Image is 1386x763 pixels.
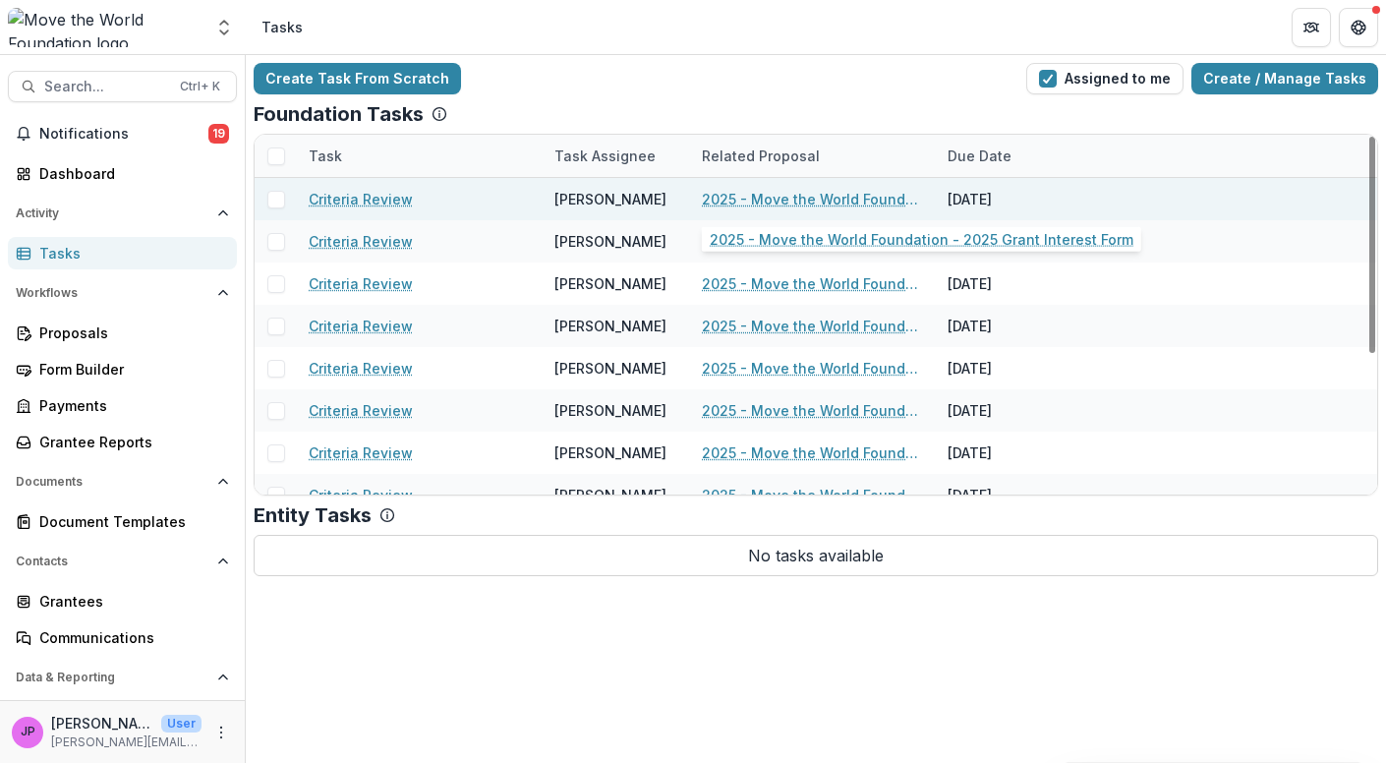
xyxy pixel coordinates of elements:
[8,198,237,229] button: Open Activity
[176,76,224,97] div: Ctrl + K
[702,231,924,252] a: 2025 - Move the World Foundation - 2025 Grant Interest Form
[936,135,1083,177] div: Due Date
[936,220,1083,263] div: [DATE]
[254,102,424,126] p: Foundation Tasks
[39,126,208,143] span: Notifications
[1191,63,1378,94] a: Create / Manage Tasks
[554,273,666,294] div: [PERSON_NAME]
[39,627,221,648] div: Communications
[16,475,209,489] span: Documents
[254,535,1378,576] p: No tasks available
[39,432,221,452] div: Grantee Reports
[8,237,237,269] a: Tasks
[554,442,666,463] div: [PERSON_NAME]
[39,323,221,343] div: Proposals
[554,358,666,379] div: [PERSON_NAME]
[209,721,233,744] button: More
[554,231,666,252] div: [PERSON_NAME]
[39,243,221,264] div: Tasks
[8,8,202,47] img: Move the World Foundation logo
[936,263,1083,305] div: [DATE]
[936,474,1083,516] div: [DATE]
[44,79,168,95] span: Search...
[554,400,666,421] div: [PERSON_NAME]
[690,135,936,177] div: Related Proposal
[8,389,237,422] a: Payments
[554,485,666,505] div: [PERSON_NAME]
[39,511,221,532] div: Document Templates
[39,591,221,612] div: Grantees
[309,189,413,209] a: Criteria Review
[554,316,666,336] div: [PERSON_NAME]
[309,400,413,421] a: Criteria Review
[1026,63,1184,94] button: Assigned to me
[1292,8,1331,47] button: Partners
[936,347,1083,389] div: [DATE]
[261,17,303,37] div: Tasks
[297,135,543,177] div: Task
[8,585,237,617] a: Grantees
[309,442,413,463] a: Criteria Review
[8,621,237,654] a: Communications
[254,63,461,94] a: Create Task From Scratch
[690,146,832,166] div: Related Proposal
[936,432,1083,474] div: [DATE]
[161,715,202,733] p: User
[254,13,311,41] nav: breadcrumb
[254,503,372,527] p: Entity Tasks
[1339,8,1378,47] button: Get Help
[16,206,209,220] span: Activity
[210,8,238,47] button: Open entity switcher
[8,277,237,309] button: Open Workflows
[8,71,237,102] button: Search...
[702,442,924,463] a: 2025 - Move the World Foundation - 2025 Grant Interest Form
[16,671,209,684] span: Data & Reporting
[21,726,35,738] div: Jill Pappas
[39,395,221,416] div: Payments
[51,734,202,751] p: [PERSON_NAME][EMAIL_ADDRESS][DOMAIN_NAME]
[39,163,221,184] div: Dashboard
[208,124,229,144] span: 19
[16,555,209,568] span: Contacts
[309,273,413,294] a: Criteria Review
[309,316,413,336] a: Criteria Review
[8,466,237,498] button: Open Documents
[8,546,237,577] button: Open Contacts
[309,231,413,252] a: Criteria Review
[309,358,413,379] a: Criteria Review
[8,317,237,349] a: Proposals
[702,316,924,336] a: 2025 - Move the World Foundation - 2025 Grant Interest Form
[702,400,924,421] a: 2025 - Move the World Foundation - 2025 Grant Interest Form
[702,273,924,294] a: 2025 - Move the World Foundation - 2025 Grant Interest Form
[936,178,1083,220] div: [DATE]
[543,135,690,177] div: Task Assignee
[8,353,237,385] a: Form Builder
[39,359,221,380] div: Form Builder
[297,146,354,166] div: Task
[702,485,924,505] a: 2025 - Move the World Foundation - 2025 Grant Interest Form
[543,146,667,166] div: Task Assignee
[702,358,924,379] a: 2025 - Move the World Foundation - 2025 Grant Interest Form
[309,485,413,505] a: Criteria Review
[16,286,209,300] span: Workflows
[8,662,237,693] button: Open Data & Reporting
[8,157,237,190] a: Dashboard
[936,389,1083,432] div: [DATE]
[936,146,1023,166] div: Due Date
[51,713,153,734] p: [PERSON_NAME]
[8,426,237,458] a: Grantee Reports
[8,118,237,149] button: Notifications19
[936,305,1083,347] div: [DATE]
[554,189,666,209] div: [PERSON_NAME]
[702,189,924,209] a: 2025 - Move the World Foundation - 2025 Grant Interest Form
[8,505,237,538] a: Document Templates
